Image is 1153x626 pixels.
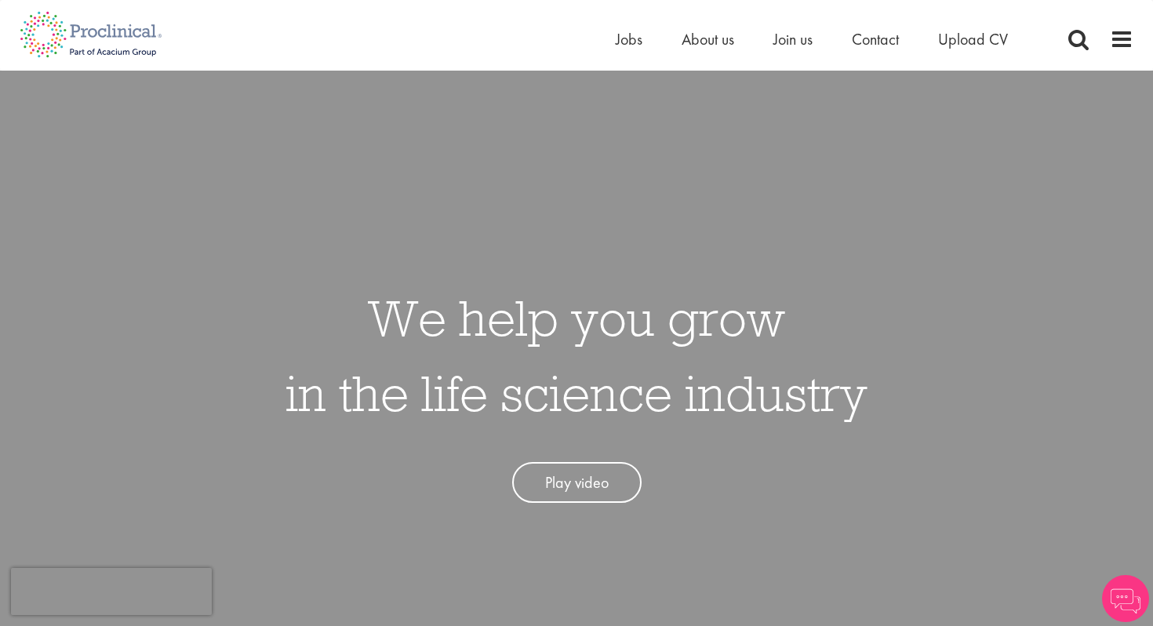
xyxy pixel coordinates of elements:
[1102,575,1149,622] img: Chatbot
[773,29,813,49] a: Join us
[852,29,899,49] a: Contact
[286,280,867,431] h1: We help you grow in the life science industry
[682,29,734,49] a: About us
[938,29,1008,49] a: Upload CV
[616,29,642,49] a: Jobs
[512,462,642,504] a: Play video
